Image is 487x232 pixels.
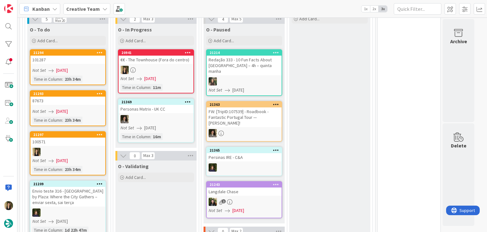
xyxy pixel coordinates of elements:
div: 21297 [30,132,105,138]
div: 101287 [30,56,105,64]
div: 20941€€ - The Townhouse (Fora do centro) [119,50,193,64]
span: Add Card... [214,38,234,44]
a: 21363FW: [TripID:107539] - Roadbook - Fantastic Portugal Tour — [PERSON_NAME]!MS [206,101,282,142]
span: [DATE] [56,67,68,74]
div: 21209 [30,181,105,187]
div: Max 5 [231,17,241,21]
span: : [150,133,151,140]
div: Archive [450,38,467,45]
div: 23h 34m [63,117,82,124]
div: 21365Persinas IRE - C&A [207,147,282,161]
div: Max 3 [143,17,153,21]
div: Time in Column [32,166,62,173]
div: 21243Langdale Chase [207,182,282,196]
span: O - To do [30,26,50,33]
div: 21214 [207,50,282,56]
div: Time in Column [120,133,150,140]
div: MS [119,115,193,123]
a: 21243Langdale ChaseBCNot Set[DATE] [206,181,282,218]
span: [DATE] [56,108,68,115]
div: Max 20 [55,19,65,22]
div: SP [30,148,105,156]
div: Min 0 [55,16,63,19]
input: Quick Filter... [394,3,441,15]
span: Support [13,1,29,9]
i: Not Set [32,158,46,163]
span: [DATE] [56,218,68,225]
span: 2 [129,15,140,23]
div: 23h 34m [63,166,82,173]
img: SP [32,148,41,156]
div: IG [207,77,282,85]
span: 5 [41,15,52,23]
div: 21369 [119,99,193,105]
div: Envio teste 316 - [GEOGRAPHIC_DATA] by Plaza: Where the City Gathers – enviar sexta, sai terça [30,187,105,207]
div: Personas Matrix - UK CC [119,105,193,113]
span: O - Validating [118,163,149,169]
div: MS [207,129,282,137]
div: MC [30,208,105,217]
div: 21214Redação 333 - 10 Fun Facts About [GEOGRAPHIC_DATA] – 4h – quinta manha [207,50,282,75]
span: 1 [222,199,226,203]
div: 21363 [210,102,282,107]
span: 1x [361,6,370,12]
span: [DATE] [56,157,68,164]
div: €€ - The Townhouse (Fora do centro) [119,56,193,64]
i: Not Set [209,87,222,93]
span: Add Card... [126,38,146,44]
div: 2129387673 [30,91,105,105]
div: Time in Column [32,117,62,124]
img: MC [209,163,217,172]
div: 21363FW: [TripID:107539] - Roadbook - Fantastic Portugal Tour — [PERSON_NAME]! [207,102,282,127]
span: : [62,166,63,173]
i: Not Set [32,218,46,224]
img: MS [209,129,217,137]
div: MC [207,163,282,172]
i: Not Set [209,208,222,213]
div: 87673 [30,97,105,105]
span: [DATE] [232,87,244,93]
div: 21363 [207,102,282,107]
div: SP [119,66,193,74]
i: Not Set [32,67,46,73]
span: [DATE] [144,125,156,131]
a: 21214Redação 333 - 10 Fun Facts About [GEOGRAPHIC_DATA] – 4h – quinta manhaIGNot Set[DATE] [206,49,282,96]
span: 0 [129,152,140,160]
span: : [62,117,63,124]
div: 21297100571 [30,132,105,146]
div: 16m [151,133,163,140]
div: 21243 [210,182,282,187]
img: BC [209,198,217,206]
span: : [62,76,63,83]
div: Redação 333 - 10 Fun Facts About [GEOGRAPHIC_DATA] – 4h – quinta manha [207,56,282,75]
div: 23h 34m [63,76,82,83]
i: Not Set [32,108,46,114]
i: Not Set [120,76,134,81]
div: 21209Envio teste 316 - [GEOGRAPHIC_DATA] by Plaza: Where the City Gathers – enviar sexta, sai terça [30,181,105,207]
span: [DATE] [232,207,244,214]
div: 21294 [33,51,105,55]
div: Persinas IRE - C&A [207,153,282,161]
div: Time in Column [32,76,62,83]
span: 3x [379,6,387,12]
div: 20941 [119,50,193,56]
div: 21293 [33,92,105,96]
div: Time in Column [120,84,150,91]
a: 21294101287Not Set[DATE]Time in Column:23h 34m [30,49,106,85]
div: 21293 [30,91,105,97]
div: 21369 [121,100,193,104]
span: 4 [218,15,228,23]
div: 21365 [207,147,282,153]
div: 21297 [33,133,105,137]
a: 21297100571SPNot Set[DATE]Time in Column:23h 34m [30,131,106,175]
div: 11m [151,84,163,91]
div: 21214 [210,51,282,55]
div: 21294 [30,50,105,56]
b: Creative Team [66,6,100,12]
span: O - Paused [206,26,230,33]
div: 21365 [210,148,282,153]
a: 20941€€ - The Townhouse (Fora do centro)SPNot Set[DATE]Time in Column:11m [118,49,194,93]
img: SP [120,66,129,74]
div: Langdale Chase [207,188,282,196]
img: avatar [4,219,13,228]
